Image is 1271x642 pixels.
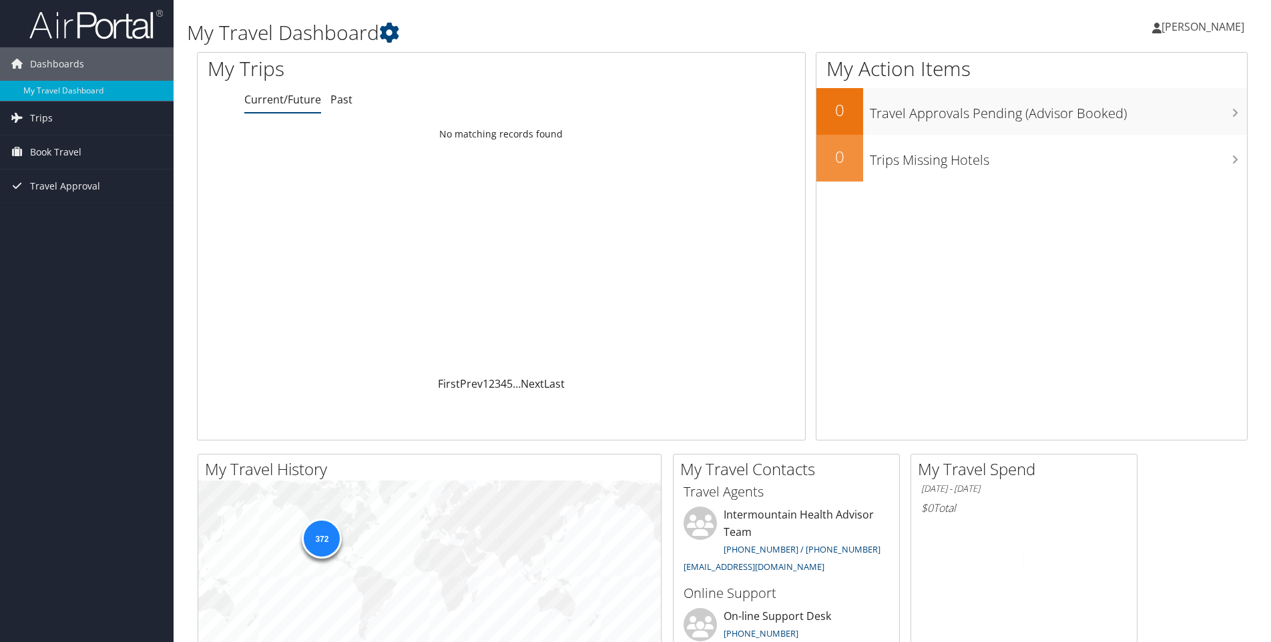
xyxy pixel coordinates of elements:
[29,9,163,40] img: airportal-logo.png
[870,97,1247,123] h3: Travel Approvals Pending (Advisor Booked)
[677,507,896,578] li: Intermountain Health Advisor Team
[30,135,81,169] span: Book Travel
[495,376,501,391] a: 3
[521,376,544,391] a: Next
[483,376,489,391] a: 1
[205,458,661,480] h2: My Travel History
[816,135,1247,182] a: 0Trips Missing Hotels
[684,483,889,501] h3: Travel Agents
[918,458,1137,480] h2: My Travel Spend
[680,458,899,480] h2: My Travel Contacts
[460,376,483,391] a: Prev
[30,47,84,81] span: Dashboards
[1162,19,1244,34] span: [PERSON_NAME]
[198,122,805,146] td: No matching records found
[1152,7,1258,47] a: [PERSON_NAME]
[330,92,352,107] a: Past
[513,376,521,391] span: …
[187,19,901,47] h1: My Travel Dashboard
[208,55,542,83] h1: My Trips
[921,501,933,515] span: $0
[544,376,565,391] a: Last
[684,561,824,573] a: [EMAIL_ADDRESS][DOMAIN_NAME]
[507,376,513,391] a: 5
[921,501,1127,515] h6: Total
[816,55,1247,83] h1: My Action Items
[816,145,863,168] h2: 0
[501,376,507,391] a: 4
[684,584,889,603] h3: Online Support
[30,101,53,135] span: Trips
[489,376,495,391] a: 2
[870,144,1247,170] h3: Trips Missing Hotels
[724,543,880,555] a: [PHONE_NUMBER] / [PHONE_NUMBER]
[816,88,1247,135] a: 0Travel Approvals Pending (Advisor Booked)
[30,170,100,203] span: Travel Approval
[816,99,863,121] h2: 0
[302,519,342,559] div: 372
[438,376,460,391] a: First
[244,92,321,107] a: Current/Future
[921,483,1127,495] h6: [DATE] - [DATE]
[724,627,798,639] a: [PHONE_NUMBER]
